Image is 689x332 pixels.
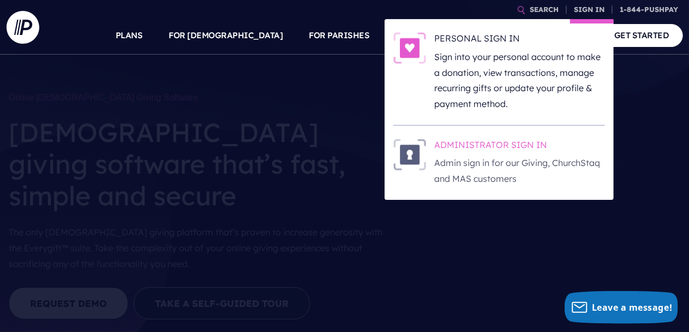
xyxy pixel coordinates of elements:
a: GET STARTED [601,24,683,46]
img: ADMINISTRATOR SIGN IN - Illustration [393,139,426,170]
h6: ADMINISTRATOR SIGN IN [435,139,605,155]
a: FOR PARISHES [309,16,370,55]
a: ADMINISTRATOR SIGN IN - Illustration ADMINISTRATOR SIGN IN Admin sign in for our Giving, ChurchSt... [393,139,605,187]
a: PLANS [116,16,143,55]
button: Leave a message! [565,291,678,324]
a: PERSONAL SIGN IN - Illustration PERSONAL SIGN IN Sign into your personal account to make a donati... [393,32,605,112]
a: EXPLORE [470,16,508,55]
a: SOLUTIONS [396,16,445,55]
img: PERSONAL SIGN IN - Illustration [393,32,426,64]
span: Leave a message! [592,301,673,313]
a: COMPANY [535,16,575,55]
p: Sign into your personal account to make a donation, view transactions, manage recurring gifts or ... [435,49,605,112]
h6: PERSONAL SIGN IN [435,32,605,49]
a: FOR [DEMOGRAPHIC_DATA] [169,16,283,55]
p: Admin sign in for our Giving, ChurchStaq and MAS customers [435,155,605,187]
